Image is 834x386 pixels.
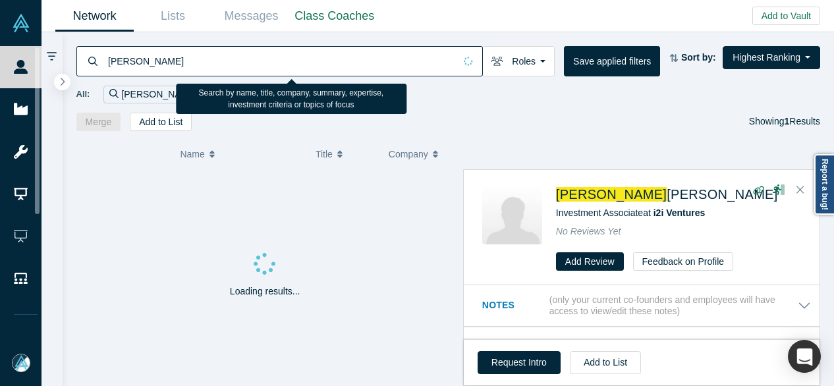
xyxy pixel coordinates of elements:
[556,252,624,271] button: Add Review
[564,46,660,76] button: Save applied filters
[130,113,192,131] button: Add to List
[180,140,302,168] button: Name
[556,207,705,218] span: Investment Associate at
[482,298,547,312] h3: Notes
[556,226,621,236] span: No Reviews Yet
[785,116,820,126] span: Results
[389,140,448,168] button: Company
[180,140,204,168] span: Name
[478,351,561,374] button: Request Intro
[12,14,30,32] img: Alchemist Vault Logo
[482,46,555,76] button: Roles
[55,1,134,32] a: Network
[749,113,820,131] div: Showing
[681,52,716,63] strong: Sort by:
[230,285,300,298] p: Loading results...
[76,113,121,131] button: Merge
[814,154,834,215] a: Report a bug!
[197,87,207,102] button: Remove Filter
[316,140,375,168] button: Title
[316,140,333,168] span: Title
[482,294,811,317] button: Notes (only your current co-founders and employees will have access to view/edit these notes)
[556,187,667,202] span: [PERSON_NAME]
[791,180,810,201] button: Close
[107,45,455,76] input: Search by name, title, company, summary, expertise, investment criteria or topics of focus
[570,351,641,374] button: Add to List
[389,140,428,168] span: Company
[482,184,542,244] img: Jawwadali Mundrawala's Profile Image
[667,187,777,202] span: [PERSON_NAME]
[103,86,213,103] div: [PERSON_NAME]
[785,116,790,126] strong: 1
[556,187,778,202] a: [PERSON_NAME][PERSON_NAME]
[291,1,379,32] a: Class Coaches
[212,1,291,32] a: Messages
[752,7,820,25] button: Add to Vault
[653,207,706,218] a: i2i Ventures
[723,46,820,69] button: Highest Ranking
[134,1,212,32] a: Lists
[76,88,90,101] span: All:
[633,252,734,271] button: Feedback on Profile
[12,354,30,372] img: Mia Scott's Account
[549,294,798,317] p: (only your current co-founders and employees will have access to view/edit these notes)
